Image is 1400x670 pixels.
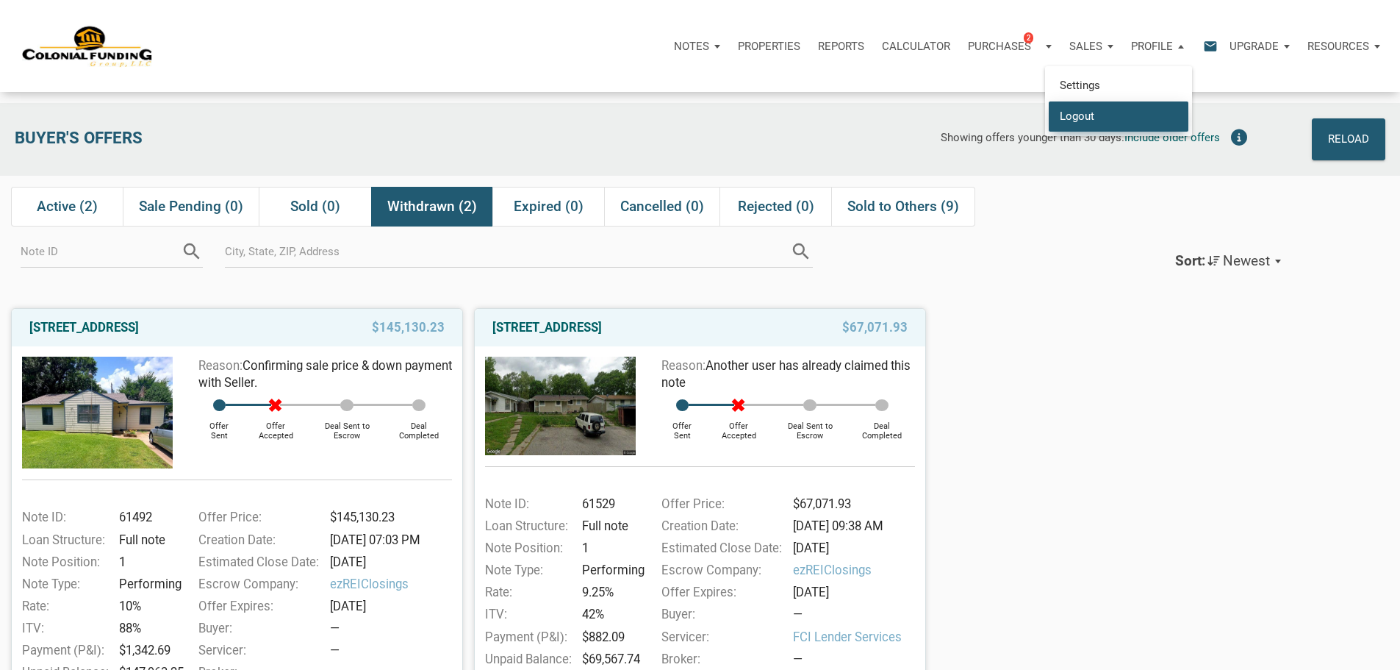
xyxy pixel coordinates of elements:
i: search [790,240,812,263]
span: $67,071.93 [842,318,908,336]
div: Active (2) [11,187,123,227]
div: $1,342.69 [114,641,180,660]
div: 61492 [114,508,180,527]
div: Note Position: [478,539,577,557]
div: [DATE] [788,583,922,602]
div: Servicer: [654,628,789,646]
div: 61529 [577,495,643,513]
div: Full note [114,531,180,549]
div: Offer Expires: [191,597,326,616]
div: Creation Date: [191,531,326,549]
div: Offer Expires: [654,583,789,602]
button: Upgrade [1221,24,1299,68]
div: Loan Structure: [478,517,577,535]
span: Sale Pending (0) [139,198,243,215]
a: [STREET_ADDRESS] [29,318,139,336]
div: Deal Completed [387,411,452,441]
span: Sold (0) [290,198,340,215]
a: Settings [1049,71,1188,101]
div: Rate: [15,597,114,616]
div: Offer Accepted [707,411,771,441]
i: search [181,240,203,263]
img: 582974 [22,357,173,468]
div: Sold (0) [259,187,370,227]
div: Broker: [654,650,789,669]
div: 1 [114,553,180,571]
div: ITV: [15,619,114,638]
div: $69,567.74 [577,650,643,669]
a: [STREET_ADDRESS] [492,318,602,336]
div: Estimated Close Date: [191,553,326,571]
span: FCI Lender Services [793,628,922,646]
div: — [330,619,459,638]
div: Note Position: [15,553,114,571]
div: Deal Sent to Escrow [771,411,850,441]
span: Reason: [198,358,243,373]
span: Showing offers younger than 30 days. [941,131,1124,144]
div: Note ID: [15,508,114,527]
div: Offer Sent [658,411,707,441]
span: Cancelled (0) [620,198,704,215]
button: email [1192,24,1221,68]
img: 571822 [485,357,636,455]
span: Reason: [661,358,706,373]
div: Withdrawn (2) [371,187,492,227]
a: Properties [729,24,809,68]
div: Sort: [1175,252,1205,269]
div: Note ID: [478,495,577,513]
div: Escrow Company: [191,575,326,594]
div: 10% [114,597,180,616]
div: Offer Price: [654,495,789,513]
p: Properties [738,40,800,53]
span: ezREIClosings [330,575,459,594]
div: [DATE] [325,553,459,571]
span: Expired (0) [514,198,584,215]
div: ITV: [478,605,577,624]
div: Loan Structure: [15,531,114,549]
div: Reload [1328,127,1369,152]
button: Resources [1299,24,1389,68]
p: Calculator [882,40,950,53]
button: Reload [1312,118,1385,160]
div: Payment (P&I): [15,641,114,660]
p: Reports [818,40,864,53]
input: City, State, ZIP, Address [225,235,791,268]
span: ezREIClosings [793,561,922,580]
div: $145,130.23 [325,508,459,527]
button: Sales [1060,24,1122,68]
div: [DATE] 07:03 PM [325,531,459,549]
div: Offer Sent [195,411,244,441]
button: Notes [665,24,729,68]
div: Buyer: [654,605,789,624]
span: Sold to Others (9) [847,198,959,215]
span: 2 [1024,32,1033,43]
div: Buyer: [191,619,326,638]
div: Offer Price: [191,508,326,527]
div: [DATE] 09:38 AM [788,517,922,535]
div: Escrow Company: [654,561,789,580]
p: Resources [1307,40,1369,53]
button: Sort:Newest [1160,241,1296,282]
div: Rejected (0) [719,187,831,227]
div: Performing [114,575,180,594]
div: Offer Accepted [244,411,308,441]
p: Notes [674,40,709,53]
p: Profile [1131,40,1173,53]
div: [DATE] [325,597,459,616]
div: 1 [577,539,643,557]
div: $882.09 [577,628,643,646]
div: Sold to Others (9) [831,187,975,227]
a: Profile SettingsLogout [1122,24,1193,68]
div: Cancelled (0) [604,187,719,227]
span: $145,130.23 [372,318,445,336]
div: Deal Completed [850,411,915,441]
div: — [330,641,459,660]
div: Performing [577,561,643,580]
div: Creation Date: [654,517,789,535]
div: [DATE] [788,539,922,557]
button: Reports [809,24,873,68]
a: Logout [1049,101,1188,131]
div: Estimated Close Date: [654,539,789,557]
